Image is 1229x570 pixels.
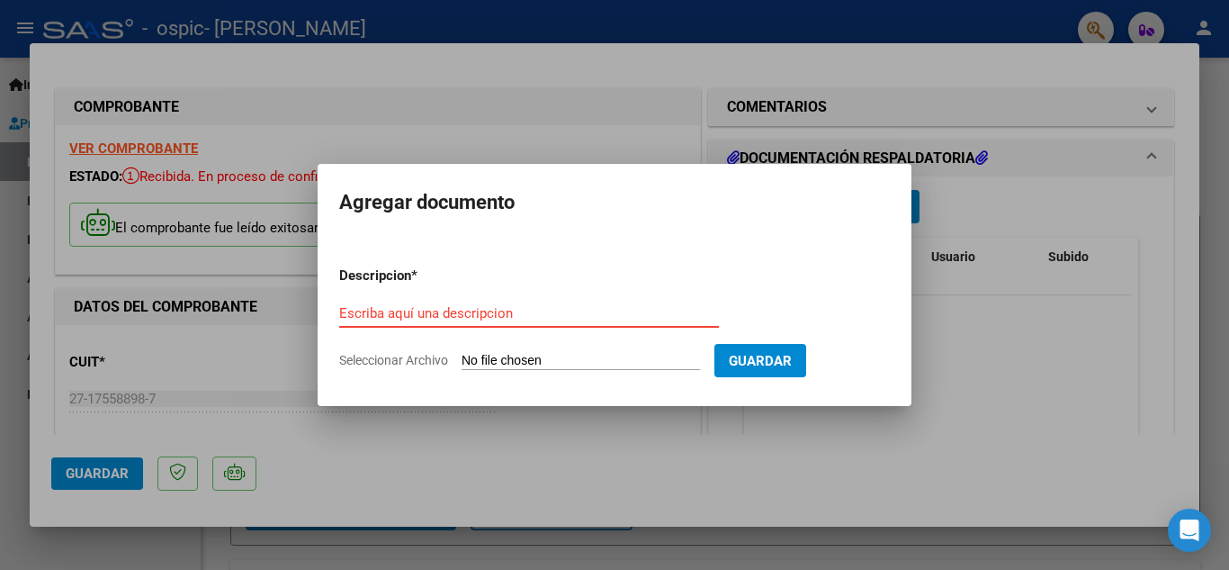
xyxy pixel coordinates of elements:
[1168,509,1211,552] div: Open Intercom Messenger
[729,353,792,369] span: Guardar
[339,353,448,367] span: Seleccionar Archivo
[339,266,505,286] p: Descripcion
[339,185,890,220] h2: Agregar documento
[714,344,806,377] button: Guardar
